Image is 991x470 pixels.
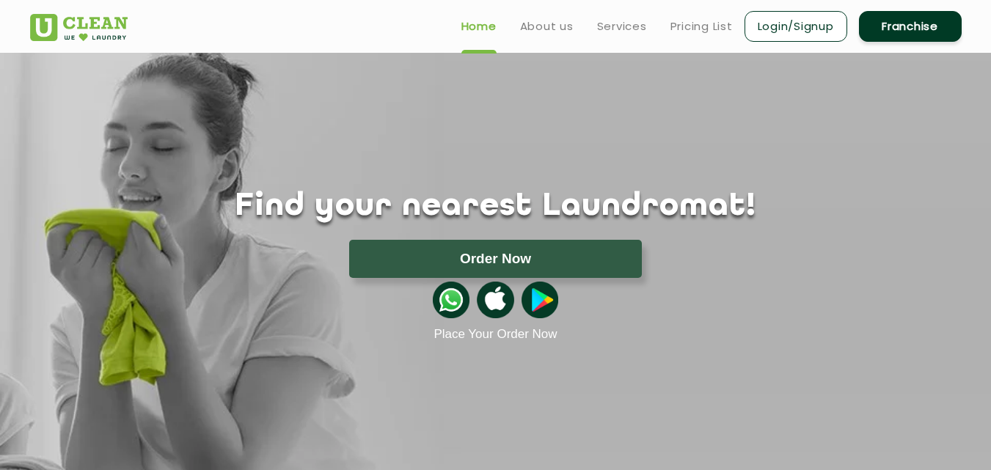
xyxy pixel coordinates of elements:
button: Order Now [349,240,642,278]
a: Home [461,18,497,35]
img: UClean Laundry and Dry Cleaning [30,14,128,41]
a: Place Your Order Now [434,327,557,342]
a: About us [520,18,574,35]
a: Login/Signup [745,11,847,42]
img: playstoreicon.png [522,282,558,318]
img: whatsappicon.png [433,282,469,318]
a: Services [597,18,647,35]
a: Franchise [859,11,962,42]
img: apple-icon.png [477,282,513,318]
h1: Find your nearest Laundromat! [19,188,973,225]
a: Pricing List [670,18,733,35]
